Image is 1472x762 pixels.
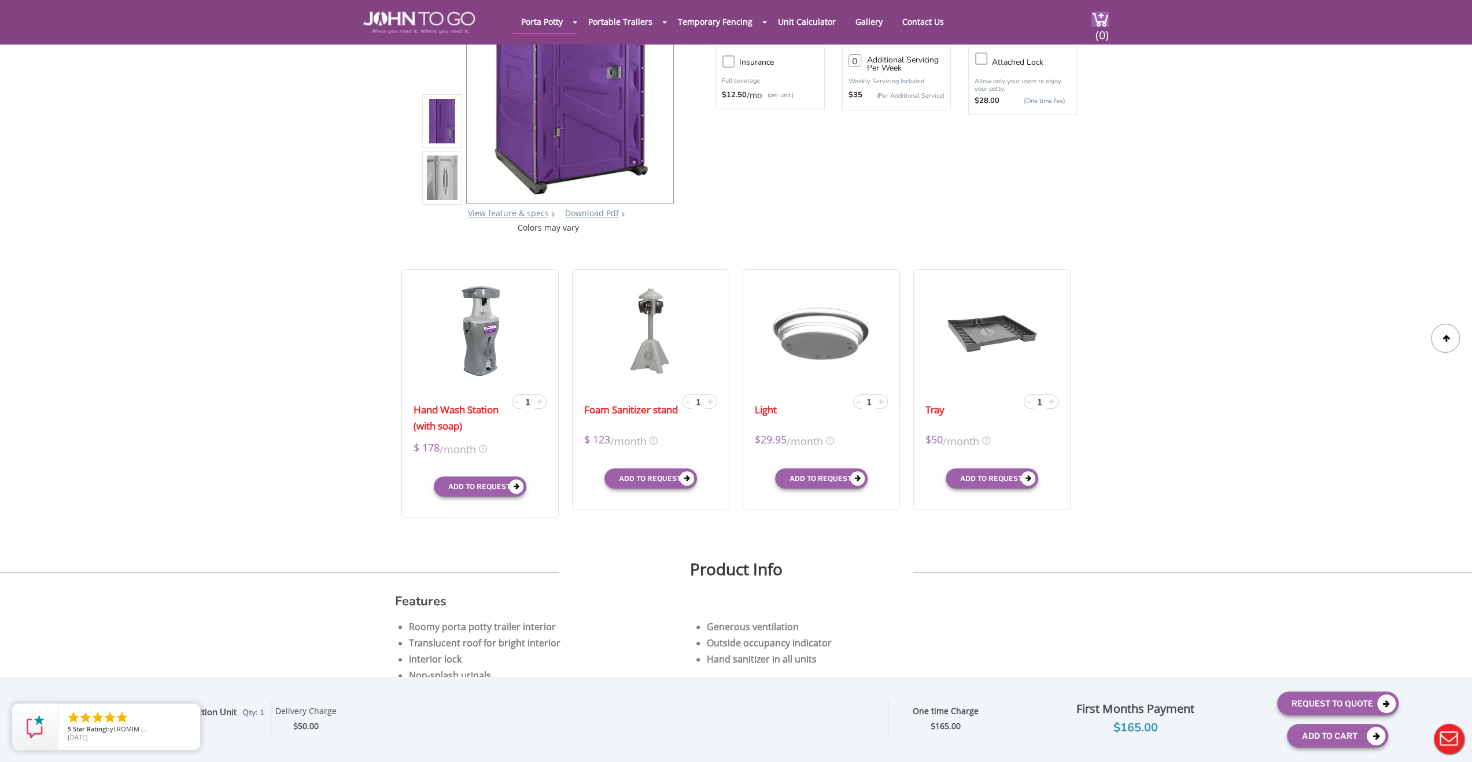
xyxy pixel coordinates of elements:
[857,394,860,408] span: -
[79,711,93,724] li: 
[931,721,961,732] strong: $
[878,394,884,408] span: +
[409,619,693,635] li: Roomy porta potty trailer interior
[739,55,829,69] h3: Insurance
[722,90,818,101] div: /mo
[1287,724,1388,748] button: Add To Cart
[363,12,475,34] img: JOHN to go
[434,476,526,497] button: Add to request
[468,208,549,219] a: View feature & specs
[414,402,509,434] a: Hand Wash Station (with soap)
[68,724,71,733] span: 5
[427,43,458,316] img: Product
[440,440,476,457] span: /month
[565,208,619,219] a: Download Pdf
[1027,394,1031,408] span: -
[604,468,697,489] button: Add to request
[584,402,678,418] a: Foam Sanitizer stand
[848,77,945,86] p: Weekly Servicing Included
[925,432,943,449] span: $50
[115,711,129,724] li: 
[409,635,693,651] li: Translucent roof for bright interior
[67,711,80,724] li: 
[414,440,440,457] span: $ 178
[24,715,47,738] img: Review Rating
[975,95,999,107] strong: $28.00
[113,724,146,733] span: LROMIM L.
[242,707,264,718] span: Qty: 1
[1002,719,1268,737] div: $165.00
[755,402,777,418] a: Light
[848,54,861,67] input: 0
[867,56,945,72] h3: Additional Servicing Per Week
[68,726,191,734] span: by
[610,432,647,449] span: /month
[975,77,1071,93] p: Allow only your users to enjoy your potty.
[913,705,979,716] strong: One time Charge
[992,55,1082,69] h3: Attached lock
[584,432,610,449] span: $ 123
[982,437,990,445] img: icon
[479,445,487,453] img: icon
[755,432,787,449] span: $29.95
[625,284,677,377] img: 17
[787,432,823,449] span: /month
[762,90,794,101] p: (per unit)
[925,402,945,418] a: Tray
[515,394,519,408] span: -
[422,222,675,234] div: Colors may vary
[1095,18,1109,43] span: (0)
[409,651,693,667] li: Interior lock
[537,394,543,408] span: +
[769,10,844,33] a: Unit Calculator
[669,10,761,33] a: Temporary Fencing
[935,720,961,731] span: 165.00
[275,706,337,720] div: Delivery Charge
[722,90,747,101] strong: $12.50
[73,724,106,733] span: Star Rating
[775,468,868,489] button: Add to request
[946,468,1038,489] button: Add to request
[943,432,979,449] span: /month
[707,651,991,667] li: Hand sanitizer in all units
[68,733,88,741] span: [DATE]
[722,75,818,87] p: Full coverage
[862,91,945,100] p: (Per Additional Service)
[848,90,862,101] strong: $35
[91,711,105,724] li: 
[894,10,953,33] a: Contact Us
[707,394,713,408] span: +
[512,10,571,33] a: Porta Potty
[707,635,991,651] li: Outside occupancy indicator
[409,667,693,683] li: Non-splash urinals
[395,595,1078,607] h3: Features
[1005,95,1065,107] p: {One time fee}
[551,212,555,217] img: right arrow icon
[103,711,117,724] li: 
[580,10,661,33] a: Portable Trailers
[1091,12,1109,27] img: cart a
[621,212,625,217] img: chevron.png
[686,394,689,408] span: -
[847,10,891,33] a: Gallery
[1277,691,1399,715] button: Request To Quote
[826,437,834,445] img: icon
[707,619,991,635] li: Generous ventilation
[755,284,887,377] img: 17
[650,437,658,445] img: icon
[298,720,319,731] span: 50.00
[1426,716,1472,762] button: Live Chat
[275,720,337,733] div: $
[1049,394,1054,408] span: +
[946,284,1038,377] img: 17
[449,284,511,377] img: 17
[1002,699,1268,719] div: First Months Payment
